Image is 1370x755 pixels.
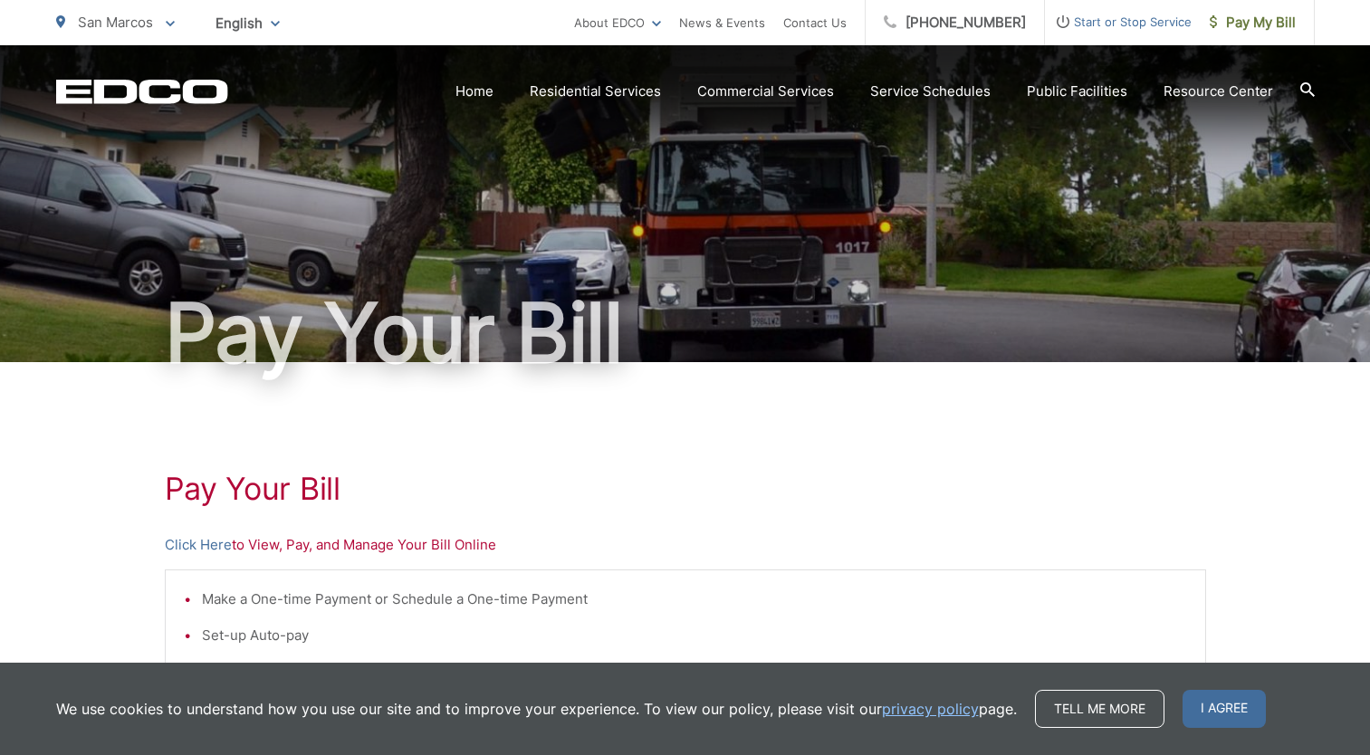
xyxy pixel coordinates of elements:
[574,12,661,33] a: About EDCO
[1035,690,1164,728] a: Tell me more
[1183,690,1266,728] span: I agree
[202,661,1187,683] li: Manage Stored Payments
[697,81,834,102] a: Commercial Services
[165,534,232,556] a: Click Here
[1164,81,1273,102] a: Resource Center
[455,81,493,102] a: Home
[530,81,661,102] a: Residential Services
[202,625,1187,646] li: Set-up Auto-pay
[202,7,293,39] span: English
[870,81,991,102] a: Service Schedules
[1027,81,1127,102] a: Public Facilities
[1210,12,1296,33] span: Pay My Bill
[679,12,765,33] a: News & Events
[882,698,979,720] a: privacy policy
[56,698,1017,720] p: We use cookies to understand how you use our site and to improve your experience. To view our pol...
[78,14,153,31] span: San Marcos
[165,534,1206,556] p: to View, Pay, and Manage Your Bill Online
[165,471,1206,507] h1: Pay Your Bill
[783,12,847,33] a: Contact Us
[202,588,1187,610] li: Make a One-time Payment or Schedule a One-time Payment
[56,79,228,104] a: EDCD logo. Return to the homepage.
[56,288,1315,378] h1: Pay Your Bill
